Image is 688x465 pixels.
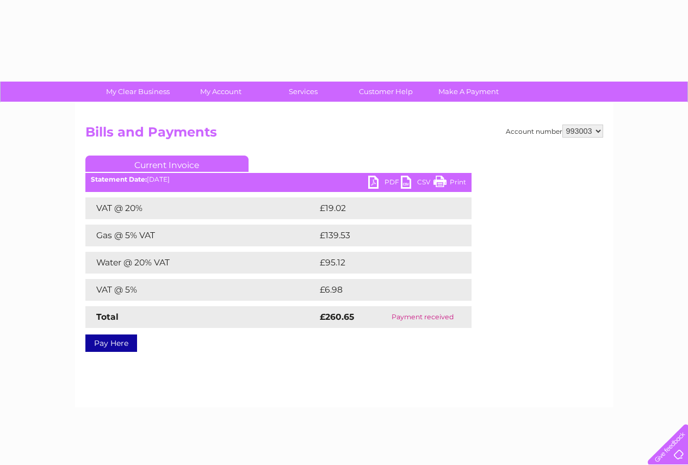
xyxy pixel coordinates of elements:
[433,176,466,191] a: Print
[401,176,433,191] a: CSV
[85,176,472,183] div: [DATE]
[85,252,317,274] td: Water @ 20% VAT
[258,82,348,102] a: Services
[506,125,603,138] div: Account number
[424,82,513,102] a: Make A Payment
[374,306,472,328] td: Payment received
[91,175,147,183] b: Statement Date:
[85,197,317,219] td: VAT @ 20%
[85,225,317,246] td: Gas @ 5% VAT
[85,279,317,301] td: VAT @ 5%
[96,312,119,322] strong: Total
[368,176,401,191] a: PDF
[93,82,183,102] a: My Clear Business
[317,197,449,219] td: £19.02
[341,82,431,102] a: Customer Help
[85,334,137,352] a: Pay Here
[85,156,249,172] a: Current Invoice
[317,252,449,274] td: £95.12
[320,312,354,322] strong: £260.65
[176,82,265,102] a: My Account
[317,225,451,246] td: £139.53
[85,125,603,145] h2: Bills and Payments
[317,279,447,301] td: £6.98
